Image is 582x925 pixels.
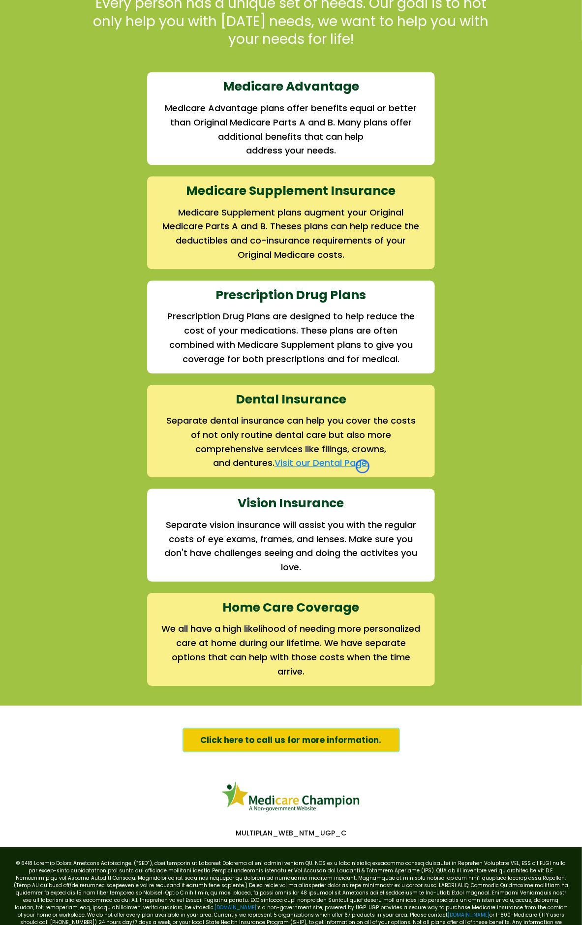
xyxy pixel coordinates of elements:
strong: Medicare Supplement Insurance [186,182,396,199]
h2: Medicare Supplement plans augment your Original Medicare Parts A and B. Theses plans can help red... [161,206,421,262]
h2: Separate dental insurance can help you cover the costs of not only routine dental care but also m... [161,414,421,456]
strong: Medicare Advantage [223,78,359,95]
h2: We all have a high likelihood of needing more personalized care at home during our lifetime. We h... [161,622,421,678]
h2: Medicare Advantage plans offer benefits equal or better than Original Medicare Parts A and B. Man... [161,101,421,144]
h2: Separate vision insurance will assist you with the regular costs of eye exams, frames, and lenses... [161,518,421,575]
a: Click here to call us for more information. [183,728,400,752]
a: [DOMAIN_NAME] [214,904,256,911]
strong: Prescription Drug Plans [216,286,367,304]
strong: Home Care Coverage [223,599,360,616]
a: Visit our Dental Page. [275,457,369,469]
h2: and dentures. [161,456,421,470]
h2: Prescription Drug Plans are designed to help reduce the cost of your medications. These plans are... [161,309,421,366]
a: [DOMAIN_NAME] [448,911,490,919]
strong: Vision Insurance [238,494,344,512]
p: MULTIPLAN_WEB_NTM_UGP_C [8,829,574,837]
span: Click here to call us for more information. [201,734,382,746]
h2: address your needs. [161,144,421,158]
strong: Dental Insurance [236,391,346,408]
